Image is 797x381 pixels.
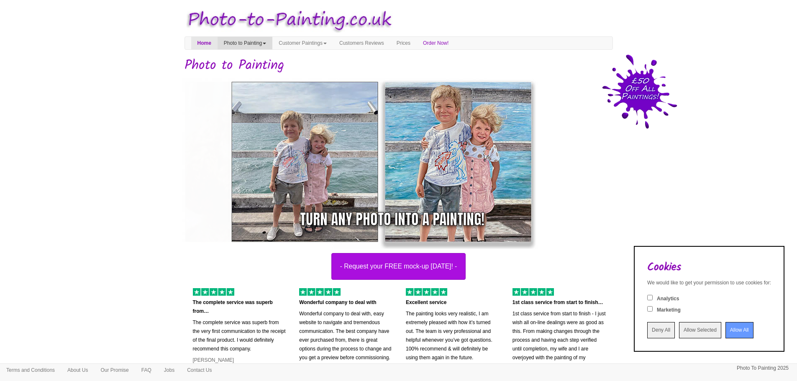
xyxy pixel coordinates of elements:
[135,364,158,376] a: FAQ
[333,37,390,49] a: Customers Reviews
[181,364,218,376] a: Contact Us
[193,298,287,316] p: The complete service was superb from…
[299,288,341,296] img: 5 of out 5 stars
[158,364,181,376] a: Jobs
[406,288,447,296] img: 5 of out 5 stars
[180,4,395,36] img: Photo to Painting
[602,54,677,129] img: 50 pound price drop
[94,364,135,376] a: Our Promise
[513,288,554,296] img: 5 of out 5 stars
[191,37,218,49] a: Home
[218,37,272,49] a: Photo to Painting
[406,298,500,307] p: Excellent service
[272,37,333,49] a: Customer Paintings
[331,253,466,280] button: - Request your FREE mock-up [DATE]! -
[193,288,234,296] img: 5 of out 5 stars
[725,322,753,338] input: Allow All
[225,75,538,249] img: baby-small.jpg
[193,318,287,353] p: The complete service was superb from the very first communication to the receipt of the final pro...
[513,298,607,307] p: 1st class service from start to finish…
[178,75,492,249] img: Oil painting of a dog
[647,279,771,286] div: We would like to get your permission to use cookies for:
[647,322,675,338] input: Deny All
[679,322,721,338] input: Allow Selected
[647,261,771,274] h2: Cookies
[417,37,455,49] a: Order Now!
[657,307,681,314] label: Marketing
[390,37,417,49] a: Prices
[300,209,484,230] div: Turn any photo into a painting!
[657,295,679,302] label: Analytics
[406,309,500,362] p: The painting looks very realistic, I am extremely pleased with how it’s turned out. The team is v...
[737,364,789,373] p: Photo To Painting 2025
[299,298,393,307] p: Wonderful company to deal with
[61,364,94,376] a: About Us
[193,356,287,365] p: [PERSON_NAME]
[185,58,613,73] h1: Photo to Painting
[299,309,393,371] p: Wonderful company to deal with, easy website to navigate and tremendous communication. The best c...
